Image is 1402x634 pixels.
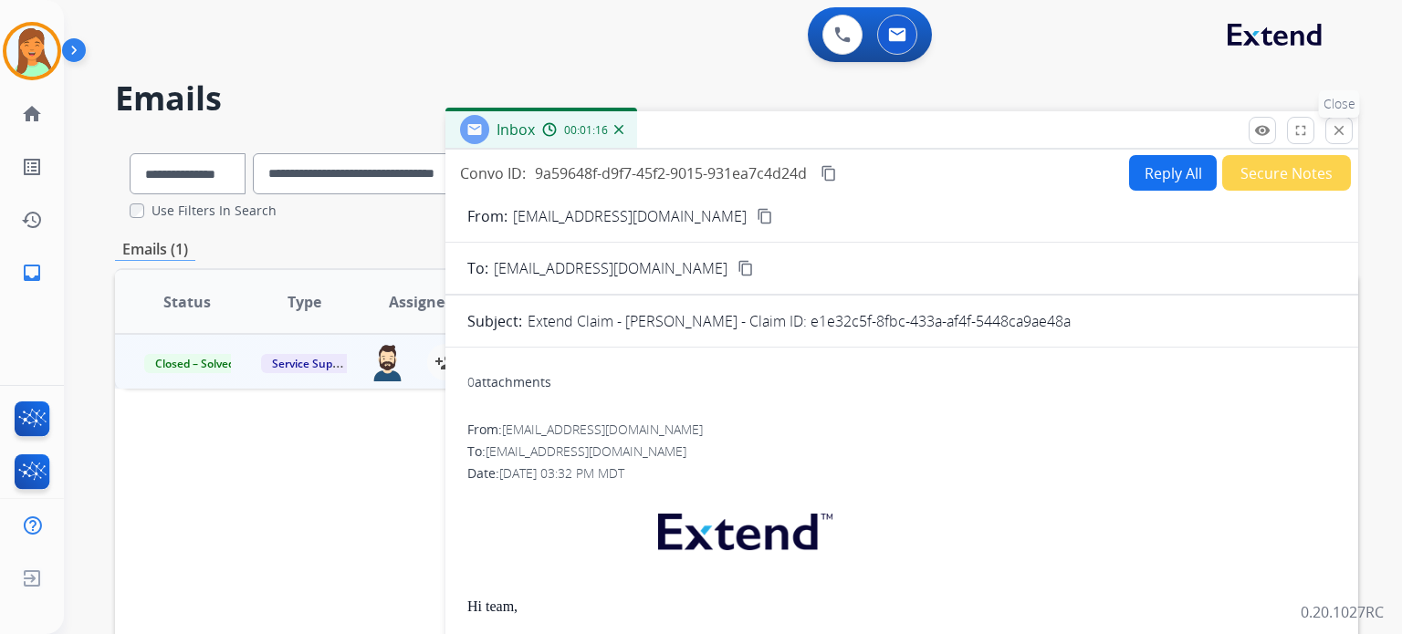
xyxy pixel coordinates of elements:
[502,421,703,438] span: [EMAIL_ADDRESS][DOMAIN_NAME]
[144,354,246,373] span: Closed – Solved
[434,351,456,373] mat-icon: person_add
[1129,155,1217,191] button: Reply All
[564,123,608,138] span: 00:01:16
[467,373,475,390] span: 0
[528,310,1071,332] p: Extend Claim - [PERSON_NAME] - Claim ID: e1e32c5f-8fbc-433a-af4f-5448ca9ae48a
[635,492,851,564] img: extend.png
[757,208,773,224] mat-icon: content_copy
[1292,122,1309,139] mat-icon: fullscreen
[1325,117,1353,144] button: Close
[115,238,195,261] p: Emails (1)
[467,205,507,227] p: From:
[370,344,405,381] img: agent-avatar
[486,442,686,460] span: [EMAIL_ADDRESS][DOMAIN_NAME]
[499,464,624,482] span: [DATE] 03:32 PM MDT
[21,209,43,231] mat-icon: history
[261,354,365,373] span: Service Support
[467,598,1336,615] p: Hi team,
[1331,122,1347,139] mat-icon: close
[467,257,488,279] p: To:
[467,421,1336,439] div: From:
[467,442,1336,461] div: To:
[163,291,211,313] span: Status
[152,202,277,220] label: Use Filters In Search
[21,156,43,178] mat-icon: list_alt
[1301,601,1384,623] p: 0.20.1027RC
[1222,155,1351,191] button: Secure Notes
[6,26,58,77] img: avatar
[1319,90,1360,118] p: Close
[497,120,535,140] span: Inbox
[1254,122,1271,139] mat-icon: remove_red_eye
[513,205,747,227] p: [EMAIL_ADDRESS][DOMAIN_NAME]
[535,163,807,183] span: 9a59648f-d9f7-45f2-9015-931ea7c4d24d
[460,162,526,184] p: Convo ID:
[738,260,754,276] mat-icon: content_copy
[821,165,837,182] mat-icon: content_copy
[494,257,727,279] span: [EMAIL_ADDRESS][DOMAIN_NAME]
[389,291,453,313] span: Assignee
[21,103,43,125] mat-icon: home
[115,80,1358,117] h2: Emails
[21,262,43,284] mat-icon: inbox
[288,291,321,313] span: Type
[467,310,522,332] p: Subject:
[467,373,551,391] div: attachments
[467,464,1336,483] div: Date:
